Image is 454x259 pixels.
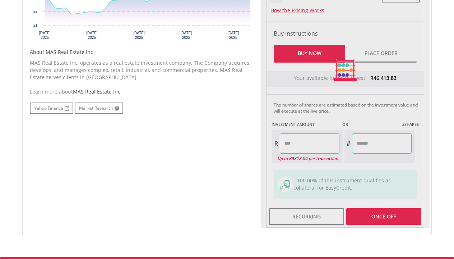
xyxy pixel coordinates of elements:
text: [DATE] 2025 [228,31,239,40]
text: 21 [33,23,38,27]
text: [DATE] 2025 [133,31,145,40]
a: Yahoo Finance [30,103,73,114]
h5: About MAS Real Estate Inc [30,49,255,56]
span: MAS Real Estate Inc [73,88,120,95]
text: 22 [33,9,38,13]
text: [DATE] 2025 [180,31,192,40]
div: Learn more about [30,88,255,95]
p: MAS Real Estate Inc. operates as a real estate investment company. The Company acquires, develops... [30,59,255,81]
text: [DATE] 2025 [86,31,98,40]
text: [DATE] 2025 [39,31,51,40]
a: Market Research [75,103,123,114]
